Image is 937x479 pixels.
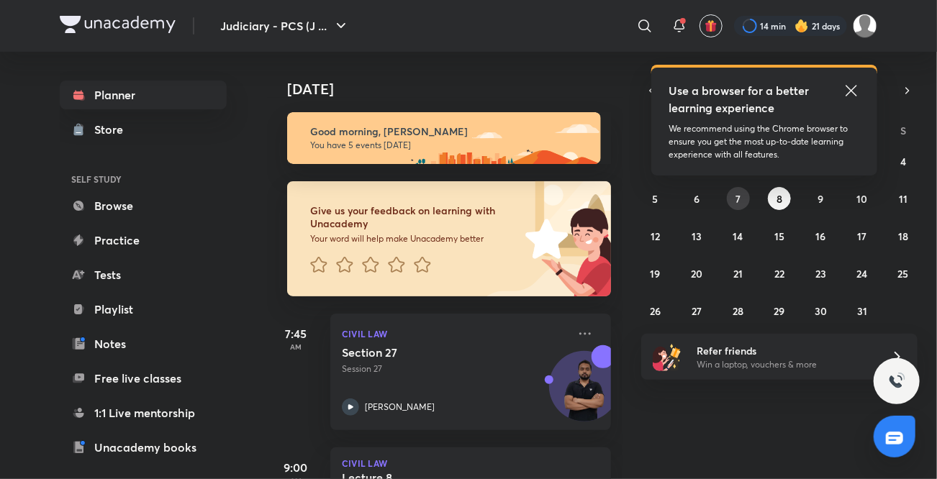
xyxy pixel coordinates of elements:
img: avatar [705,19,718,32]
button: October 23, 2025 [809,262,832,285]
img: Shivangee Singh [853,14,877,38]
button: October 8, 2025 [768,187,791,210]
img: streak [795,19,809,33]
button: October 22, 2025 [768,262,791,285]
button: October 18, 2025 [892,224,915,247]
a: Free live classes [60,364,227,393]
abbr: October 7, 2025 [735,192,741,206]
h5: Use a browser for a better learning experience [669,82,812,117]
abbr: October 18, 2025 [898,229,908,243]
img: ttu [888,373,905,390]
a: Practice [60,226,227,255]
abbr: October 22, 2025 [774,267,784,280]
img: referral [653,342,682,371]
abbr: October 26, 2025 [650,304,661,318]
abbr: October 9, 2025 [818,192,823,206]
a: Playlist [60,295,227,324]
a: Store [60,115,227,144]
button: October 16, 2025 [809,224,832,247]
abbr: October 15, 2025 [774,229,784,243]
abbr: October 20, 2025 [691,267,702,280]
abbr: October 17, 2025 [857,229,866,243]
button: October 17, 2025 [851,224,874,247]
button: October 11, 2025 [892,187,915,210]
abbr: October 25, 2025 [898,267,909,280]
a: 1:1 Live mentorship [60,398,227,427]
p: AM [267,342,325,351]
h6: Refer friends [697,343,874,358]
button: October 7, 2025 [727,187,750,210]
abbr: October 8, 2025 [777,192,782,206]
abbr: October 30, 2025 [815,304,827,318]
p: Your word will help make Unacademy better [310,233,520,245]
abbr: October 21, 2025 [733,267,743,280]
a: Planner [60,81,227,109]
abbr: October 28, 2025 [733,304,743,318]
button: October 20, 2025 [685,262,708,285]
button: October 31, 2025 [851,299,874,322]
button: October 21, 2025 [727,262,750,285]
img: morning [287,112,601,164]
h4: [DATE] [287,81,625,98]
a: Unacademy books [60,433,227,462]
abbr: October 27, 2025 [692,304,702,318]
button: October 10, 2025 [851,187,874,210]
button: October 15, 2025 [768,224,791,247]
abbr: Saturday [900,124,906,137]
img: feedback_image [476,181,611,296]
abbr: October 31, 2025 [857,304,867,318]
button: October 30, 2025 [809,299,832,322]
h6: Good morning, [PERSON_NAME] [310,125,588,138]
abbr: October 24, 2025 [856,267,867,280]
button: October 14, 2025 [727,224,750,247]
div: Store [94,121,132,138]
p: Session 27 [342,362,568,375]
p: [PERSON_NAME] [365,401,435,414]
abbr: October 5, 2025 [653,192,658,206]
img: Avatar [550,359,619,428]
abbr: October 19, 2025 [651,267,661,280]
abbr: October 23, 2025 [815,267,826,280]
abbr: October 12, 2025 [651,229,660,243]
button: October 28, 2025 [727,299,750,322]
button: October 24, 2025 [851,262,874,285]
button: October 26, 2025 [644,299,667,322]
p: Civil Law [342,459,599,467]
button: October 29, 2025 [768,299,791,322]
button: October 25, 2025 [892,262,915,285]
p: Civil Law [342,325,568,342]
p: We recommend using the Chrome browser to ensure you get the most up-to-date learning experience w... [669,122,860,161]
button: October 13, 2025 [685,224,708,247]
abbr: October 16, 2025 [815,229,825,243]
h5: 7:45 [267,325,325,342]
abbr: October 11, 2025 [899,192,907,206]
a: Tests [60,260,227,289]
a: Company Logo [60,16,176,37]
abbr: October 14, 2025 [733,229,743,243]
abbr: October 29, 2025 [774,304,784,318]
img: Company Logo [60,16,176,33]
h5: Section 27 [342,345,521,360]
button: October 12, 2025 [644,224,667,247]
abbr: October 13, 2025 [692,229,702,243]
button: October 9, 2025 [809,187,832,210]
h5: 9:00 [267,459,325,476]
abbr: October 4, 2025 [900,155,906,168]
button: October 5, 2025 [644,187,667,210]
button: October 4, 2025 [892,150,915,173]
button: Judiciary - PCS (J ... [212,12,358,40]
abbr: October 10, 2025 [856,192,867,206]
a: Browse [60,191,227,220]
button: October 6, 2025 [685,187,708,210]
button: October 19, 2025 [644,262,667,285]
button: October 27, 2025 [685,299,708,322]
h6: Give us your feedback on learning with Unacademy [310,204,520,230]
abbr: October 6, 2025 [694,192,700,206]
p: Win a laptop, vouchers & more [697,358,874,371]
button: avatar [700,14,723,37]
a: Notes [60,329,227,358]
h6: SELF STUDY [60,167,227,191]
p: You have 5 events [DATE] [310,140,588,151]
